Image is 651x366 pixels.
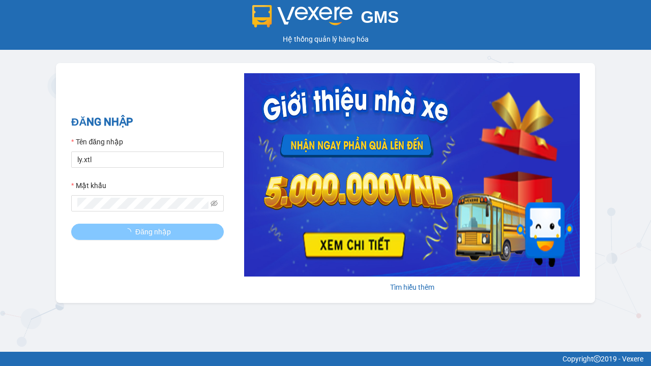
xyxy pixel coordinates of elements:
input: Mật khẩu [77,198,209,209]
img: banner-0 [244,73,580,277]
a: GMS [252,15,399,23]
input: Tên đăng nhập [71,151,224,168]
span: eye-invisible [211,200,218,207]
div: Tìm hiểu thêm [244,282,580,293]
span: loading [124,228,135,235]
label: Mật khẩu [71,180,106,191]
div: Hệ thống quản lý hàng hóa [3,34,648,45]
img: logo 2 [252,5,353,27]
button: Đăng nhập [71,224,224,240]
h2: ĐĂNG NHẬP [71,114,224,131]
label: Tên đăng nhập [71,136,123,147]
span: GMS [361,8,399,26]
span: copyright [594,355,601,362]
div: Copyright 2019 - Vexere [8,353,643,364]
span: Đăng nhập [135,226,171,237]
